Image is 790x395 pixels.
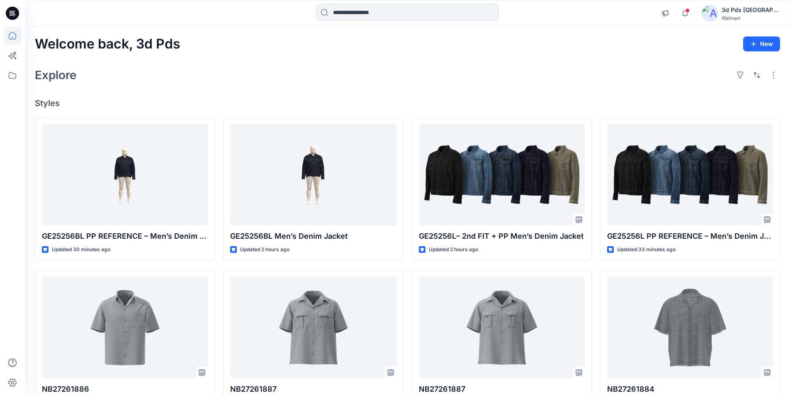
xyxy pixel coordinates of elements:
[52,245,110,254] p: Updated 30 minutes ago
[419,124,585,226] a: GE25256L– 2nd FIT + PP Men’s Denim Jacket
[230,230,396,242] p: GE25256BL Men’s Denim Jacket
[42,383,208,395] p: NB27261886
[35,68,77,82] h2: Explore
[429,245,478,254] p: Updated 2 hours ago
[419,276,585,379] a: NB27261887
[42,276,208,379] a: NB27261886
[35,98,780,108] h4: Styles
[230,124,396,226] a: GE25256BL Men’s Denim Jacket
[722,5,780,15] div: 3d Pds [GEOGRAPHIC_DATA]
[419,230,585,242] p: GE25256L– 2nd FIT + PP Men’s Denim Jacket
[607,124,773,226] a: GE25256L PP REFERENCE – Men’s Denim Jacket
[230,383,396,395] p: NB27261887
[35,36,180,52] h2: Welcome back, 3d Pds
[607,383,773,395] p: NB27261884
[419,383,585,395] p: NB27261887
[230,276,396,379] a: NB27261887
[743,36,780,51] button: New
[42,124,208,226] a: GE25256BL PP REFERENCE – Men’s Denim Jacket
[617,245,676,254] p: Updated 33 minutes ago
[42,230,208,242] p: GE25256BL PP REFERENCE – Men’s Denim Jacket
[240,245,289,254] p: Updated 2 hours ago
[722,15,780,21] div: Walmart
[607,230,773,242] p: GE25256L PP REFERENCE – Men’s Denim Jacket
[607,276,773,379] a: NB27261884
[702,5,718,22] img: avatar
